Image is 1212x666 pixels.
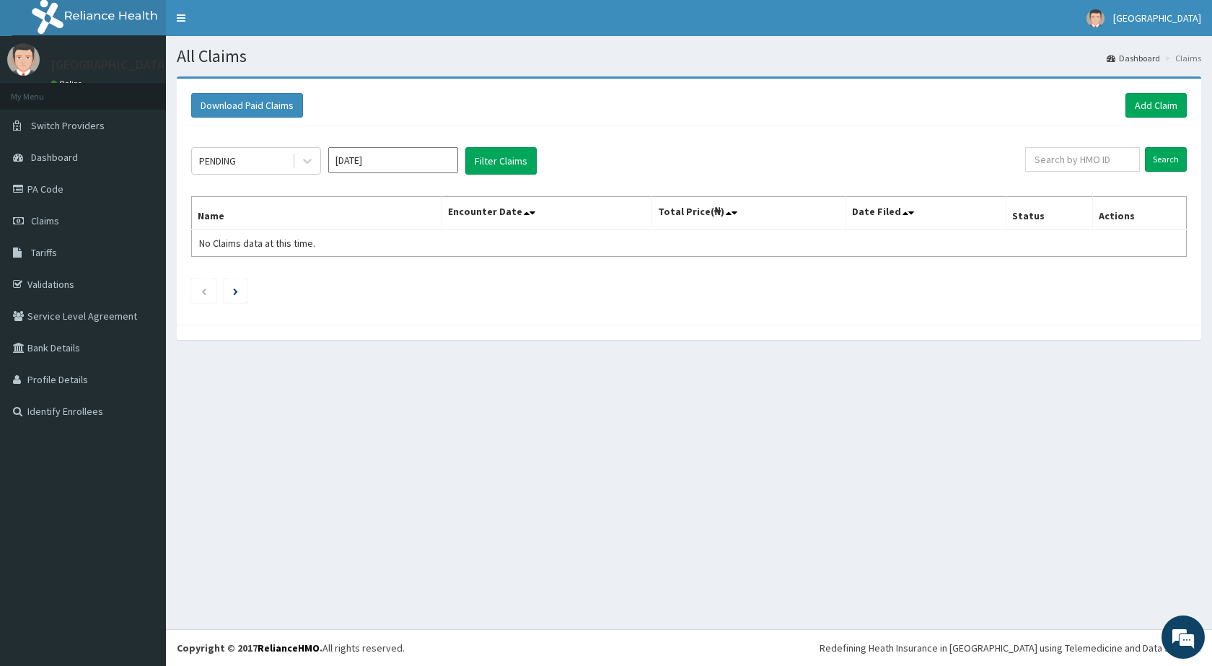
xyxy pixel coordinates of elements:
th: Encounter Date [442,197,651,230]
strong: Copyright © 2017 . [177,641,322,654]
img: User Image [1086,9,1105,27]
span: [GEOGRAPHIC_DATA] [1113,12,1201,25]
a: RelianceHMO [258,641,320,654]
th: Name [192,197,442,230]
span: Dashboard [31,151,78,164]
input: Search [1145,147,1187,172]
th: Actions [1093,197,1187,230]
input: Search by HMO ID [1025,147,1140,172]
th: Total Price(₦) [651,197,846,230]
footer: All rights reserved. [166,629,1212,666]
img: User Image [7,43,40,76]
span: Claims [31,214,59,227]
a: Add Claim [1125,93,1187,118]
li: Claims [1161,52,1201,64]
input: Select Month and Year [328,147,458,173]
div: PENDING [199,154,236,168]
h1: All Claims [177,47,1201,66]
button: Filter Claims [465,147,537,175]
a: Next page [233,284,238,297]
span: No Claims data at this time. [199,237,315,250]
th: Status [1006,197,1093,230]
a: Online [50,79,85,89]
div: Redefining Heath Insurance in [GEOGRAPHIC_DATA] using Telemedicine and Data Science! [820,641,1201,655]
span: Tariffs [31,246,57,259]
th: Date Filed [846,197,1006,230]
a: Dashboard [1107,52,1160,64]
p: [GEOGRAPHIC_DATA] [50,58,170,71]
a: Previous page [201,284,207,297]
span: Switch Providers [31,119,105,132]
button: Download Paid Claims [191,93,303,118]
